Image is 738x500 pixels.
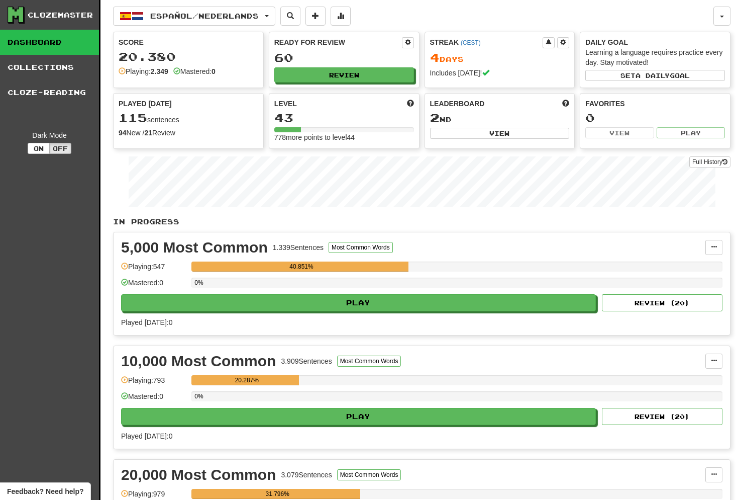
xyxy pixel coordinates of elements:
span: Español / Nederlands [150,12,259,20]
div: 60 [274,51,414,64]
div: Includes [DATE]! [430,68,570,78]
button: On [28,143,50,154]
div: Day s [430,51,570,64]
a: Full History [689,156,730,168]
div: Playing: 547 [121,262,186,278]
button: Play [121,408,596,425]
span: Level [274,99,297,109]
div: Playing: [119,66,168,76]
span: a daily [636,72,670,79]
button: View [585,127,654,138]
span: 2 [430,111,440,125]
div: Favorites [585,99,725,109]
strong: 94 [119,129,127,137]
div: 1.339 Sentences [273,242,324,253]
strong: 2.349 [151,67,168,75]
div: Ready for Review [274,37,402,47]
button: Off [49,143,71,154]
button: Review (20) [602,294,722,311]
button: Review (20) [602,408,722,425]
div: 40.851% [194,262,408,272]
button: Español/Nederlands [113,7,275,26]
div: 43 [274,112,414,124]
button: Search sentences [280,7,300,26]
div: 20,000 Most Common [121,467,276,482]
div: Mastered: 0 [121,391,186,408]
div: New / Review [119,128,258,138]
button: View [430,128,570,139]
div: 778 more points to level 44 [274,132,414,142]
div: 0 [585,112,725,124]
div: 10,000 Most Common [121,354,276,369]
span: Open feedback widget [7,486,83,496]
p: In Progress [113,217,730,227]
div: Clozemaster [28,10,93,20]
button: Play [657,127,725,138]
button: Most Common Words [337,356,401,367]
span: 115 [119,111,147,125]
span: Played [DATE]: 0 [121,432,172,440]
a: (CEST) [461,39,481,46]
div: 31.796% [194,489,360,499]
div: Mastered: 0 [121,278,186,294]
span: Played [DATE] [119,99,172,109]
div: Mastered: [173,66,216,76]
strong: 21 [144,129,152,137]
div: 5,000 Most Common [121,240,268,255]
span: Score more points to level up [407,99,414,109]
div: Playing: 793 [121,375,186,392]
span: This week in points, UTC [562,99,569,109]
div: sentences [119,112,258,125]
button: Add sentence to collection [305,7,326,26]
div: Streak [430,37,543,47]
button: Most Common Words [337,469,401,480]
span: Played [DATE]: 0 [121,318,172,326]
div: 20.287% [194,375,299,385]
button: Seta dailygoal [585,70,725,81]
div: Dark Mode [8,130,91,140]
button: Play [121,294,596,311]
button: Most Common Words [329,242,393,253]
div: Learning a language requires practice every day. Stay motivated! [585,47,725,67]
div: 3.079 Sentences [281,470,332,480]
div: 20.380 [119,50,258,63]
strong: 0 [212,67,216,75]
div: nd [430,112,570,125]
div: Daily Goal [585,37,725,47]
div: Score [119,37,258,47]
span: 4 [430,50,440,64]
button: Review [274,67,414,82]
span: Leaderboard [430,99,485,109]
div: 3.909 Sentences [281,356,332,366]
button: More stats [331,7,351,26]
